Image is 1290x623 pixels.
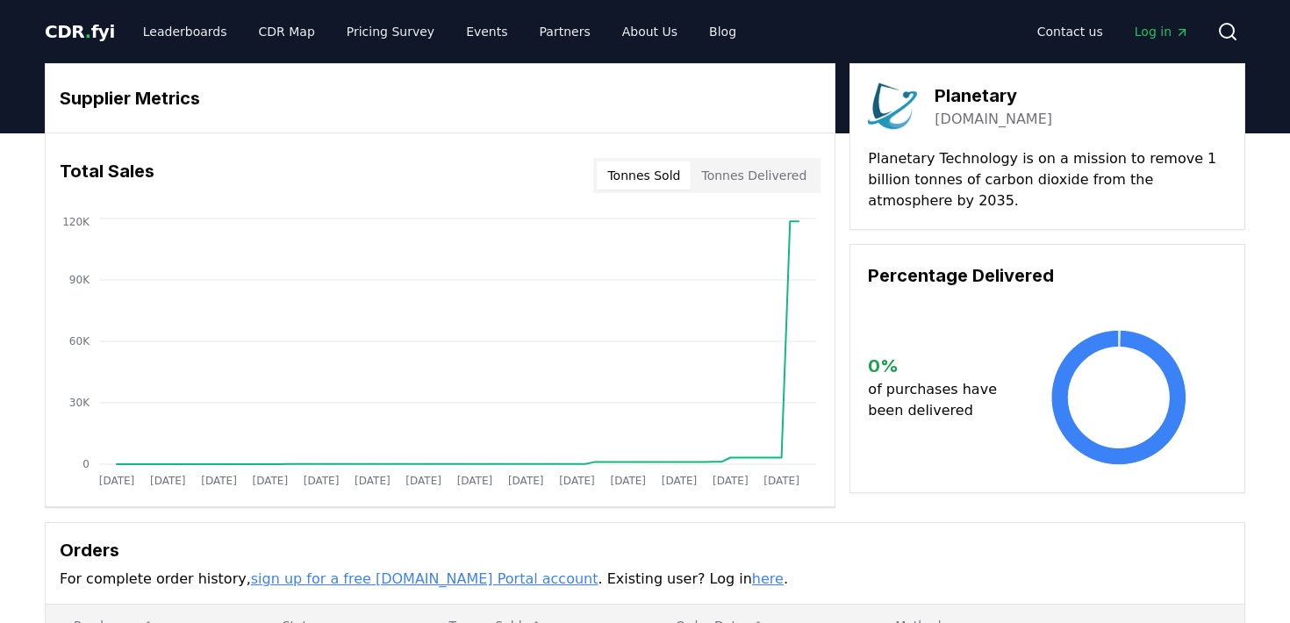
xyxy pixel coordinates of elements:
[62,216,90,228] tspan: 120K
[85,21,91,42] span: .
[355,475,391,487] tspan: [DATE]
[868,379,1011,421] p: of purchases have been delivered
[457,475,493,487] tspan: [DATE]
[60,158,154,193] h3: Total Sales
[245,16,329,47] a: CDR Map
[713,475,749,487] tspan: [DATE]
[695,16,750,47] a: Blog
[868,353,1011,379] h3: 0 %
[559,475,595,487] tspan: [DATE]
[69,397,90,409] tspan: 30K
[508,475,544,487] tspan: [DATE]
[1023,16,1203,47] nav: Main
[752,570,784,587] a: here
[129,16,750,47] nav: Main
[608,16,692,47] a: About Us
[304,475,340,487] tspan: [DATE]
[150,475,186,487] tspan: [DATE]
[405,475,441,487] tspan: [DATE]
[60,85,821,111] h3: Supplier Metrics
[597,161,691,190] button: Tonnes Sold
[610,475,646,487] tspan: [DATE]
[45,21,115,42] span: CDR fyi
[868,82,917,131] img: Planetary-logo
[99,475,135,487] tspan: [DATE]
[60,569,1230,590] p: For complete order history, . Existing user? Log in .
[253,475,289,487] tspan: [DATE]
[935,82,1052,109] h3: Planetary
[1121,16,1203,47] a: Log in
[82,458,90,470] tspan: 0
[662,475,698,487] tspan: [DATE]
[45,19,115,44] a: CDR.fyi
[1135,23,1189,40] span: Log in
[333,16,448,47] a: Pricing Survey
[868,262,1227,289] h3: Percentage Delivered
[452,16,521,47] a: Events
[763,475,799,487] tspan: [DATE]
[69,335,90,347] tspan: 60K
[201,475,237,487] tspan: [DATE]
[526,16,605,47] a: Partners
[1023,16,1117,47] a: Contact us
[129,16,241,47] a: Leaderboards
[69,274,90,286] tspan: 90K
[251,570,598,587] a: sign up for a free [DOMAIN_NAME] Portal account
[868,148,1227,211] p: Planetary Technology is on a mission to remove 1 billion tonnes of carbon dioxide from the atmosp...
[691,161,817,190] button: Tonnes Delivered
[60,537,1230,563] h3: Orders
[935,109,1052,130] a: [DOMAIN_NAME]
